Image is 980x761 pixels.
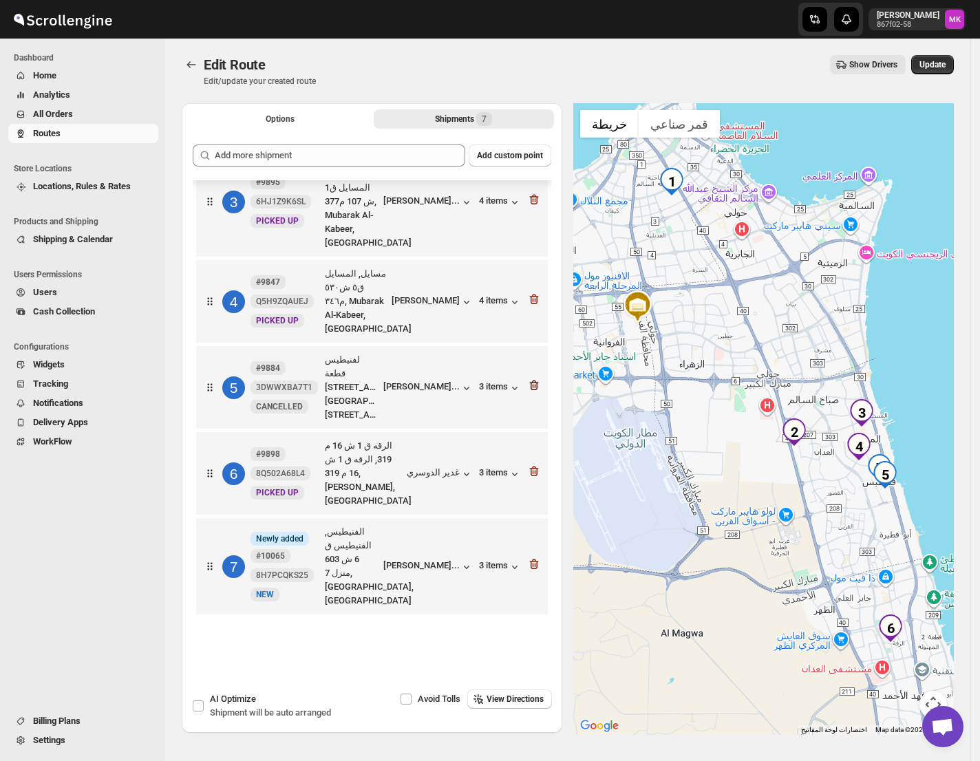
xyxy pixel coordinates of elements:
[8,283,158,302] button: Users
[658,168,685,195] div: 1
[256,570,308,581] span: 8H7PCQKS25
[871,461,899,489] div: 5
[325,267,386,336] div: مسايل, المسايل ق٥ ش٥٣٠ م٣٤٦, Mubarak Al-Kabeer, [GEOGRAPHIC_DATA]
[256,449,280,459] b: #9898
[383,560,473,574] button: [PERSON_NAME]...
[8,177,158,196] button: Locations, Rules & Rates
[479,560,522,574] button: 3 items
[922,706,963,747] a: دردشة مفتوحة
[256,178,280,187] b: #9895
[945,10,964,29] span: Mostafa Khalifa
[256,533,303,544] span: Newly added
[875,726,927,733] span: Map data ©2025
[33,70,56,81] span: Home
[383,195,473,209] button: [PERSON_NAME]...
[256,277,280,287] b: #9847
[196,432,548,515] div: 6#9898 8Q502A68L4NewPICKED UPالرقه ق 1 ش 16 م 319, الرقه ق 1 ش 16 م 319, [PERSON_NAME], [GEOGRAPH...
[877,21,939,29] p: 867f02-58
[256,196,306,207] span: 6HJ1Z9K6SL
[487,694,544,705] span: View Directions
[8,124,158,143] button: Routes
[222,290,245,313] div: 4
[325,439,401,508] div: الرقه ق 1 ش 16 م 319, الرقه ق 1 ش 16 م 319, [PERSON_NAME], [GEOGRAPHIC_DATA]
[33,306,95,317] span: Cash Collection
[383,381,460,392] div: [PERSON_NAME]...
[256,382,312,393] span: 3DWWXBA7T1
[33,181,131,191] span: Locations, Rules & Rates
[325,153,378,250] div: المسايل ق1 ش 107 م377, المسايل ق1 ش 107 م377, Mubarak Al-Kabeer, [GEOGRAPHIC_DATA]
[256,488,299,497] span: PICKED UP
[479,467,522,481] button: 3 items
[435,112,492,126] div: Shipments
[256,216,299,226] span: PICKED UP
[256,316,299,325] span: PICKED UP
[196,260,548,343] div: 4#9847 Q5H9ZQAUEJNewPICKED UPمسايل, المسايل ق٥ ش٥٣٠ م٣٤٦, Mubarak Al-Kabeer, [GEOGRAPHIC_DATA][PE...
[222,376,245,399] div: 5
[14,269,158,280] span: Users Permissions
[256,402,303,411] span: CANCELLED
[204,56,266,73] span: Edit Route
[383,560,460,570] div: [PERSON_NAME]...
[866,454,893,482] div: 7
[919,691,947,718] button: عناصر التحكّم بطريقة عرض الخريطة
[801,725,867,735] button: اختصارات لوحة المفاتيح
[14,216,158,227] span: Products and Shipping
[325,525,378,608] div: الفنيطيس, الفنيطيس ق 6 ش 603 منزل 7, [GEOGRAPHIC_DATA], [GEOGRAPHIC_DATA]
[911,55,954,74] button: Update
[8,355,158,374] button: Widgets
[407,467,473,481] button: غدير الدوسري
[374,109,555,129] button: Selected Shipments
[479,295,522,309] button: 4 items
[8,394,158,413] button: Notifications
[256,363,280,373] b: #9884
[392,295,473,309] button: [PERSON_NAME]
[949,15,961,24] text: MK
[8,413,158,432] button: Delivery Apps
[182,55,201,74] button: Routes
[877,10,939,21] p: [PERSON_NAME]
[266,114,295,125] span: Options
[182,133,562,627] div: Selected Shipments
[482,114,487,125] span: 7
[919,59,946,70] span: Update
[383,195,460,206] div: [PERSON_NAME]...
[479,195,522,209] button: 4 items
[383,381,473,395] button: [PERSON_NAME]...
[780,418,808,446] div: 2
[33,417,88,427] span: Delivery Apps
[33,128,61,138] span: Routes
[8,731,158,750] button: Settings
[33,109,73,119] span: All Orders
[577,717,622,735] img: Google
[8,374,158,394] button: Tracking
[14,341,158,352] span: Configurations
[256,468,305,479] span: 8Q502A68L4
[479,381,522,395] div: 3 items
[8,230,158,249] button: Shipping & Calendar
[190,109,371,129] button: All Route Options
[33,436,72,447] span: WorkFlow
[877,614,904,642] div: 6
[14,163,158,174] span: Store Locations
[210,707,331,718] span: Shipment will be auto arranged
[210,694,256,704] span: AI Optimize
[33,735,65,745] span: Settings
[11,2,114,36] img: ScrollEngine
[204,76,316,87] p: Edit/update your created route
[8,105,158,124] button: All Orders
[467,689,552,709] button: View Directions
[33,398,83,408] span: Notifications
[8,432,158,451] button: WorkFlow
[33,234,113,244] span: Shipping & Calendar
[418,694,460,704] span: Avoid Tolls
[848,399,875,427] div: 3
[222,555,245,578] div: 7
[830,55,906,74] button: Show Drivers
[256,551,285,561] b: #10065
[33,287,57,297] span: Users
